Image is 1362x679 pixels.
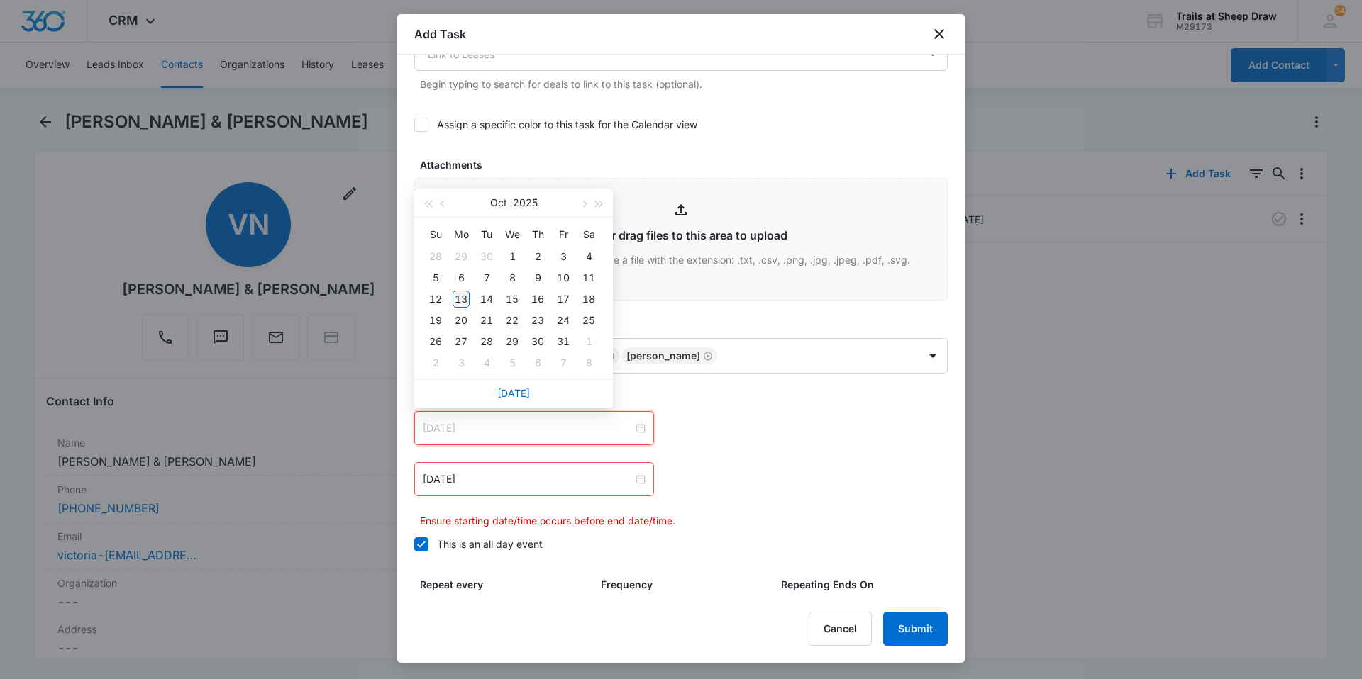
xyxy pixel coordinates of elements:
td: 2025-10-03 [550,246,576,267]
div: 25 [580,312,597,329]
div: 6 [529,354,546,371]
div: 26 [427,333,444,350]
div: 30 [478,248,495,265]
td: 2025-10-14 [474,288,499,310]
td: 2025-09-29 [448,246,474,267]
div: 30 [529,333,546,350]
td: 2025-10-09 [525,267,550,288]
div: 3 [555,248,572,265]
td: 2025-11-06 [525,352,550,374]
div: 22 [504,312,521,329]
th: Fr [550,223,576,246]
div: 2 [529,248,546,265]
label: Time span [420,391,953,405]
button: 2025 [513,189,538,217]
td: 2025-10-22 [499,310,525,331]
div: 12 [427,291,444,308]
div: 9 [529,269,546,286]
td: 2025-11-04 [474,352,499,374]
th: Su [423,223,448,246]
div: 7 [555,354,572,371]
div: 1 [580,333,597,350]
label: Attachments [420,157,953,172]
div: 16 [529,291,546,308]
label: Assigned to [420,318,953,332]
td: 2025-10-28 [474,331,499,352]
div: 28 [427,248,444,265]
td: 2025-10-12 [423,288,448,310]
label: Assign a specific color to this task for the Calendar view [414,117,948,132]
div: 15 [504,291,521,308]
td: 2025-11-07 [550,352,576,374]
div: 4 [580,248,597,265]
label: Repeat every [420,577,592,592]
p: Begin typing to search for deals to link to this task (optional). [420,77,948,91]
div: 5 [504,354,521,371]
td: 2025-09-28 [423,246,448,267]
th: We [499,223,525,246]
h1: Add Task [414,26,466,43]
td: 2025-10-29 [499,331,525,352]
button: close [931,26,948,43]
button: Submit [883,612,948,646]
td: 2025-11-01 [576,331,602,352]
td: 2025-10-11 [576,267,602,288]
td: 2025-10-16 [525,288,550,310]
td: 2025-10-10 [550,267,576,288]
td: 2025-10-05 [423,267,448,288]
td: 2025-11-08 [576,352,602,374]
div: 10 [555,269,572,286]
td: 2025-10-27 [448,331,474,352]
div: 29 [453,248,470,265]
button: Oct [490,189,507,217]
div: This is an all day event [437,537,543,551]
td: 2025-10-08 [499,267,525,288]
div: 3 [453,354,470,371]
td: 2025-11-03 [448,352,474,374]
td: 2025-10-13 [448,288,474,310]
td: 2025-11-02 [423,352,448,374]
td: 2025-10-15 [499,288,525,310]
td: 2025-10-25 [576,310,602,331]
div: Remove Micheal Burke [700,351,713,361]
td: 2025-10-04 [576,246,602,267]
td: 2025-09-30 [474,246,499,267]
div: 24 [555,312,572,329]
div: 28 [478,333,495,350]
div: 1 [504,248,521,265]
div: 27 [453,333,470,350]
div: 29 [504,333,521,350]
td: 2025-10-17 [550,288,576,310]
th: Tu [474,223,499,246]
td: 2025-10-20 [448,310,474,331]
td: 2025-10-18 [576,288,602,310]
input: Mar 9, 2023 [423,471,633,487]
div: 4 [478,354,495,371]
div: 11 [580,269,597,286]
td: 2025-10-21 [474,310,499,331]
input: Select date [423,420,633,436]
div: 8 [504,269,521,286]
a: [DATE] [497,387,530,399]
div: 8 [580,354,597,371]
div: 13 [453,291,470,308]
div: 19 [427,312,444,329]
div: 23 [529,312,546,329]
th: Mo [448,223,474,246]
td: 2025-10-24 [550,310,576,331]
td: 2025-10-19 [423,310,448,331]
label: Frequency [601,577,773,592]
div: 31 [555,333,572,350]
div: 21 [478,312,495,329]
div: 17 [555,291,572,308]
div: [PERSON_NAME] [626,351,700,361]
div: 20 [453,312,470,329]
div: 14 [478,291,495,308]
td: 2025-10-07 [474,267,499,288]
div: 7 [478,269,495,286]
div: 2 [427,354,444,371]
p: Ensure starting date/time occurs before end date/time. [420,513,948,528]
td: 2025-10-01 [499,246,525,267]
td: 2025-10-31 [550,331,576,352]
td: 2025-11-05 [499,352,525,374]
